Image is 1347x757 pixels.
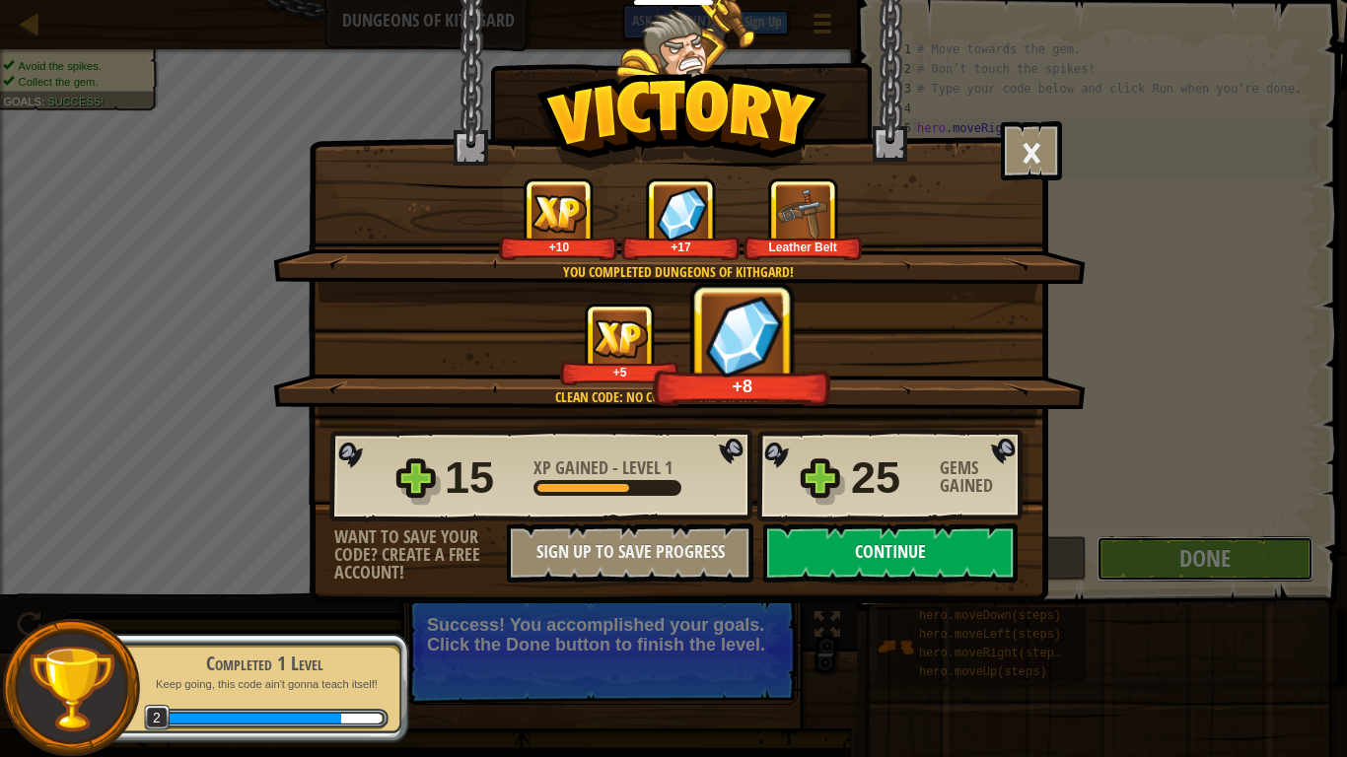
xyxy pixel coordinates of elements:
[367,262,989,282] div: You completed Dungeons of Kithgard!
[656,186,707,241] img: Gems Gained
[747,240,859,254] div: Leather Belt
[1001,121,1062,180] button: ×
[334,528,507,582] div: Want to save your code? Create a free account!
[940,459,1028,495] div: Gems Gained
[705,295,781,377] img: Gems Gained
[533,455,612,480] span: XP Gained
[532,194,587,233] img: XP Gained
[776,186,830,241] img: New Item
[564,365,675,379] div: +5
[533,459,673,477] div: -
[503,240,614,254] div: +10
[367,387,989,407] div: Clean code: no code errors or warnings.
[27,644,116,733] img: trophy.png
[618,455,665,480] span: Level
[665,455,673,480] span: 1
[507,523,753,583] button: Sign Up to Save Progress
[144,705,171,731] span: 2
[140,677,389,692] p: Keep going, this code ain't gonna teach itself!
[140,650,389,677] div: Completed 1 Level
[593,319,648,358] img: XP Gained
[625,240,737,254] div: +17
[445,447,522,510] div: 15
[763,523,1018,583] button: Continue
[851,447,928,510] div: 25
[659,375,826,397] div: +8
[536,73,827,172] img: Victory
